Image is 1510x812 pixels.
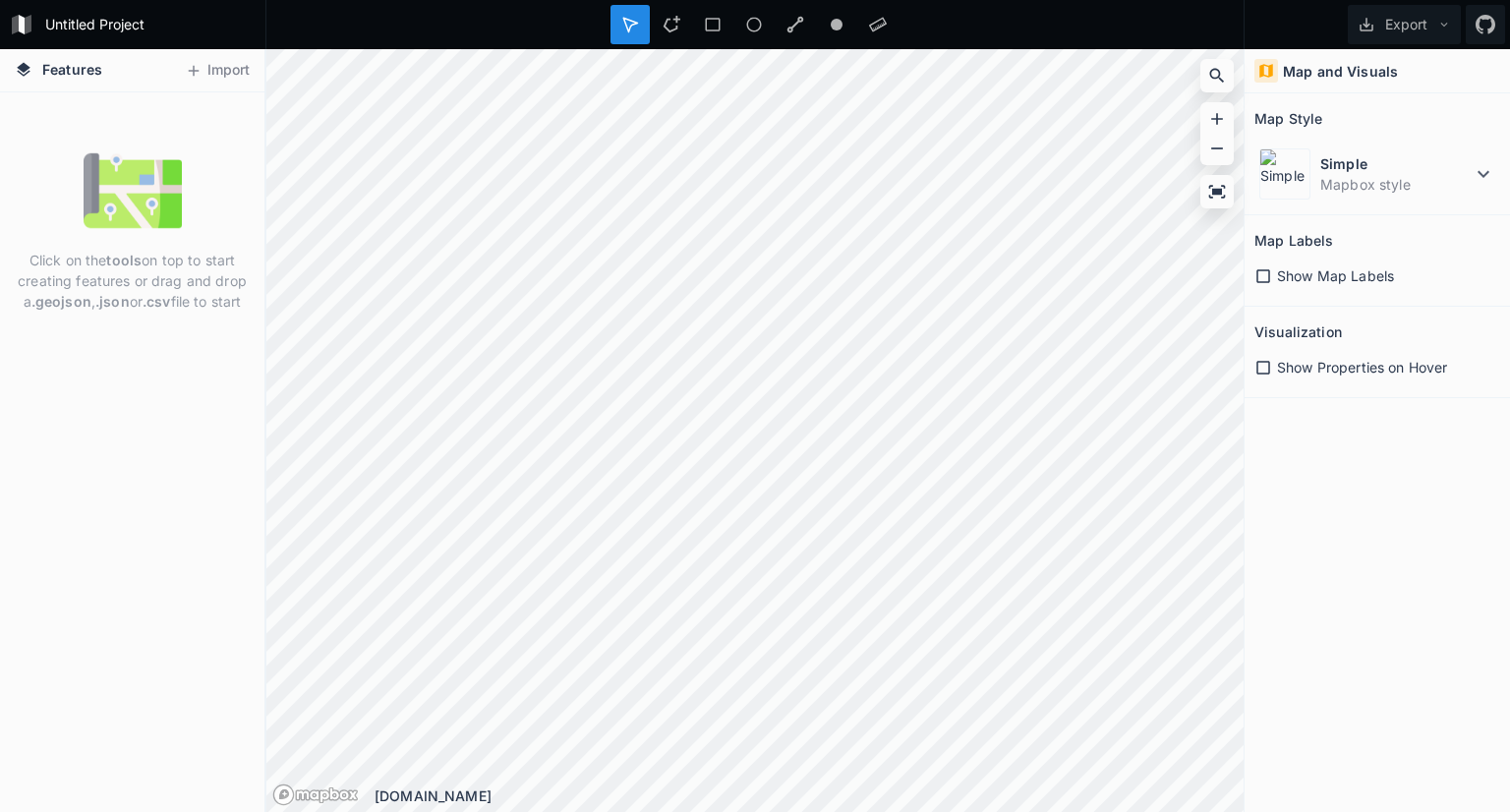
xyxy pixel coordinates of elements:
dt: Simple [1320,153,1472,174]
div: [DOMAIN_NAME] [375,785,1244,806]
button: Export [1348,5,1461,44]
strong: .csv [143,293,171,310]
span: Show Map Labels [1277,265,1394,286]
button: Import [175,55,260,87]
span: Features [42,59,102,80]
span: Show Properties on Hover [1277,357,1447,377]
p: Click on the on top to start creating features or drag and drop a , or file to start [15,250,250,312]
h4: Map and Visuals [1283,61,1398,82]
h2: Map Style [1254,103,1322,134]
dd: Mapbox style [1320,174,1472,195]
strong: tools [106,252,142,268]
strong: .geojson [31,293,91,310]
strong: .json [95,293,130,310]
a: Mapbox logo [272,783,359,806]
img: Simple [1259,148,1310,200]
h2: Visualization [1254,317,1342,347]
img: empty [84,142,182,240]
h2: Map Labels [1254,225,1333,256]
